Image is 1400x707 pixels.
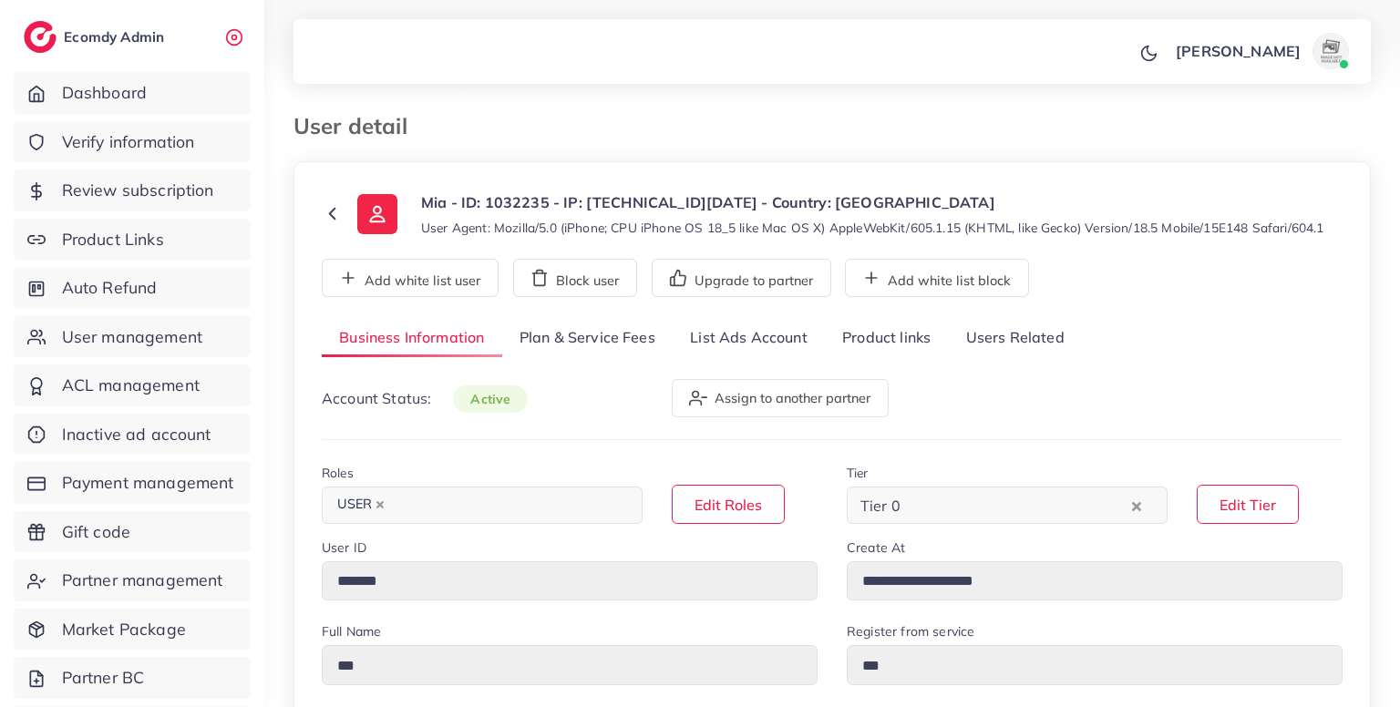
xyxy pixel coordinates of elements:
[62,374,200,397] span: ACL management
[62,471,234,495] span: Payment management
[1166,33,1356,69] a: [PERSON_NAME]avatar
[14,462,251,504] a: Payment management
[322,538,366,557] label: User ID
[14,414,251,456] a: Inactive ad account
[322,259,499,297] button: Add white list user
[948,319,1081,358] a: Users Related
[847,464,869,482] label: Tier
[14,559,251,601] a: Partner management
[1197,485,1299,524] button: Edit Tier
[322,319,502,358] a: Business Information
[847,622,974,640] label: Register from service
[421,191,1324,213] p: Mia - ID: 1032235 - IP: [TECHNICAL_ID][DATE] - Country: [GEOGRAPHIC_DATA]
[24,21,57,53] img: logo
[322,464,354,482] label: Roles
[14,121,251,163] a: Verify information
[502,319,673,358] a: Plan & Service Fees
[14,219,251,261] a: Product Links
[513,259,637,297] button: Block user
[62,276,158,300] span: Auto Refund
[1132,495,1141,516] button: Clear Selected
[62,666,145,690] span: Partner BC
[673,319,825,358] a: List Ads Account
[395,491,619,519] input: Search for option
[845,259,1029,297] button: Add white list block
[857,492,904,519] span: Tier 0
[376,500,385,509] button: Deselect USER
[62,423,211,446] span: Inactive ad account
[64,28,169,46] h2: Ecomdy Admin
[62,569,223,592] span: Partner management
[62,81,147,105] span: Dashboard
[906,491,1127,519] input: Search for option
[62,228,164,251] span: Product Links
[672,485,785,524] button: Edit Roles
[14,511,251,553] a: Gift code
[14,609,251,651] a: Market Package
[14,169,251,211] a: Review subscription
[1176,40,1301,62] p: [PERSON_NAME]
[322,387,528,410] p: Account Status:
[62,618,186,641] span: Market Package
[322,487,643,524] div: Search for option
[62,179,214,202] span: Review subscription
[329,492,393,517] span: USER
[1312,33,1349,69] img: avatar
[322,622,381,640] label: Full Name
[847,487,1168,524] div: Search for option
[24,21,169,53] a: logoEcomdy Admin
[14,364,251,406] a: ACL management
[62,325,202,349] span: User management
[847,538,905,557] label: Create At
[357,194,397,234] img: ic-user-info.36bf1079.svg
[672,379,889,417] button: Assign to another partner
[421,219,1324,237] small: User Agent: Mozilla/5.0 (iPhone; CPU iPhone OS 18_5 like Mac OS X) AppleWebKit/605.1.15 (KHTML, l...
[14,267,251,309] a: Auto Refund
[652,259,831,297] button: Upgrade to partner
[14,657,251,699] a: Partner BC
[62,130,195,154] span: Verify information
[14,316,251,358] a: User management
[453,385,528,413] span: active
[14,72,251,114] a: Dashboard
[825,319,948,358] a: Product links
[62,520,130,544] span: Gift code
[293,113,422,139] h3: User detail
